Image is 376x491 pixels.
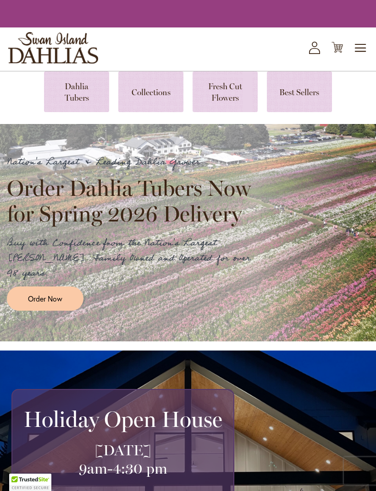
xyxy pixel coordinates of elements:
[28,293,62,304] span: Order Now
[7,286,83,311] a: Order Now
[7,155,259,170] p: Nation's Largest & Leading Dahlia Grower
[23,441,222,478] h3: [DATE] 9am-4:30 pm
[23,406,222,432] h2: Holiday Open House
[7,175,259,227] h2: Order Dahlia Tubers Now for Spring 2026 Delivery
[7,236,259,281] p: Buy with Confidence from the Nation's Largest [PERSON_NAME]. Family Owned and Operated for over 9...
[8,32,98,64] a: store logo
